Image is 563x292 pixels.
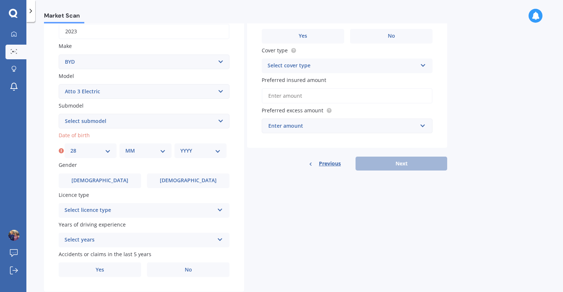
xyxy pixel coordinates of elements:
[59,24,229,39] input: YYYY
[44,12,84,22] span: Market Scan
[268,122,417,130] div: Enter amount
[59,102,84,109] span: Submodel
[262,17,359,24] span: Does your vehicle have an immobiliser?
[262,47,288,54] span: Cover type
[59,43,72,50] span: Make
[185,267,192,273] span: No
[65,236,214,244] div: Select years
[262,107,323,114] span: Preferred excess amount
[268,61,417,70] div: Select cover type
[65,206,214,215] div: Select licence type
[59,191,89,198] span: Licence type
[299,33,307,39] span: Yes
[59,221,126,228] span: Years of driving experience
[59,72,74,79] span: Model
[262,76,326,83] span: Preferred insured amount
[59,251,151,258] span: Accidents or claims in the last 5 years
[160,177,217,184] span: [DEMOGRAPHIC_DATA]
[71,177,128,184] span: [DEMOGRAPHIC_DATA]
[388,33,395,39] span: No
[319,158,341,169] span: Previous
[59,132,90,139] span: Date of birth
[59,162,77,169] span: Gender
[262,88,433,104] input: Enter amount
[96,267,104,273] span: Yes
[8,230,19,241] img: ACg8ocIcxv1F3_exdCrYwX1WY_58zLX85oq-oGApKNp-20zoTliv3sE=s96-c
